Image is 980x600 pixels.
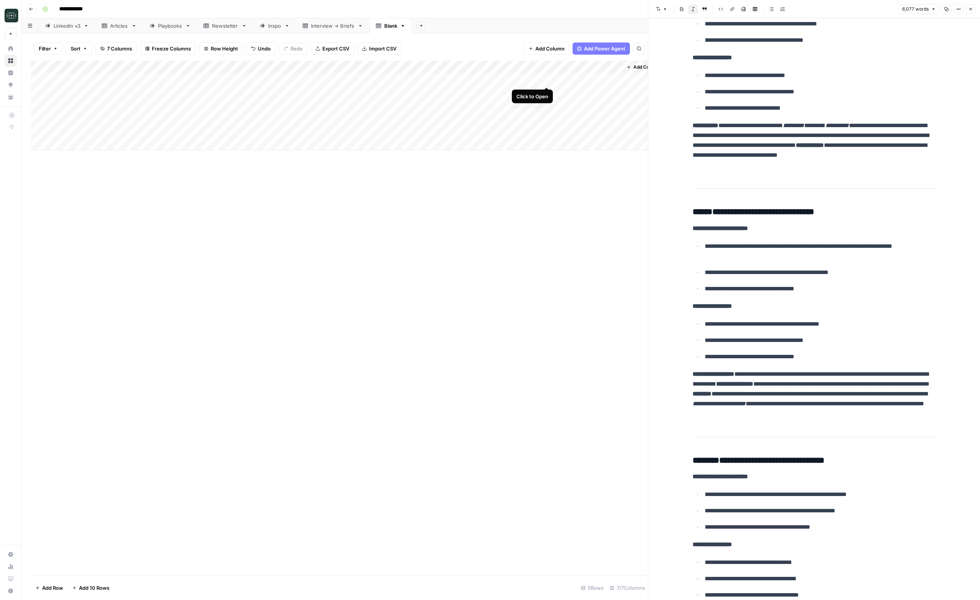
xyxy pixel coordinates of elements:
a: Usage [5,561,17,573]
span: 7 Columns [107,45,132,52]
span: Add Power Agent [584,45,625,52]
button: Add Column [623,62,663,72]
span: Add Column [535,45,565,52]
a: Inspo [253,18,296,33]
span: Redo [290,45,303,52]
button: Add 10 Rows [68,582,114,594]
a: Playbooks [143,18,197,33]
a: Browse [5,55,17,67]
button: Add Column [524,43,570,55]
a: Linkedin v3 [39,18,95,33]
button: Freeze Columns [140,43,196,55]
div: Linkedin v3 [54,22,80,30]
div: 5 Rows [578,582,607,594]
a: Opportunities [5,79,17,91]
button: Filter [34,43,63,55]
div: Playbooks [158,22,182,30]
button: 6,077 words [899,4,939,14]
span: Add Column [633,64,660,71]
button: Add Power Agent [573,43,630,55]
button: Row Height [199,43,243,55]
button: Export CSV [311,43,354,55]
div: Inspo [268,22,281,30]
a: Learning Hub [5,573,17,585]
a: Your Data [5,91,17,103]
div: Blank [384,22,397,30]
a: Newsletter [197,18,253,33]
span: Import CSV [369,45,396,52]
span: Undo [258,45,271,52]
button: Add Row [31,582,68,594]
span: Filter [39,45,51,52]
div: Click to Open [516,93,548,100]
a: Settings [5,548,17,561]
button: 7 Columns [95,43,137,55]
a: Interview -> Briefs [296,18,369,33]
button: Workspace: Catalyst [5,6,17,25]
a: Articles [95,18,143,33]
div: Interview -> Briefs [311,22,355,30]
span: Export CSV [322,45,349,52]
button: Help + Support [5,585,17,597]
a: Insights [5,67,17,79]
a: Blank [369,18,412,33]
button: Import CSV [357,43,401,55]
img: Catalyst Logo [5,9,18,22]
span: 6,077 words [902,6,929,13]
div: 7/7 Columns [607,582,648,594]
div: Articles [110,22,128,30]
button: Undo [246,43,276,55]
button: Sort [66,43,92,55]
span: Sort [71,45,80,52]
span: Row Height [211,45,238,52]
span: Freeze Columns [152,45,191,52]
span: Add 10 Rows [79,584,109,592]
button: Redo [279,43,308,55]
div: Newsletter [212,22,238,30]
span: Add Row [42,584,63,592]
a: Home [5,43,17,55]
